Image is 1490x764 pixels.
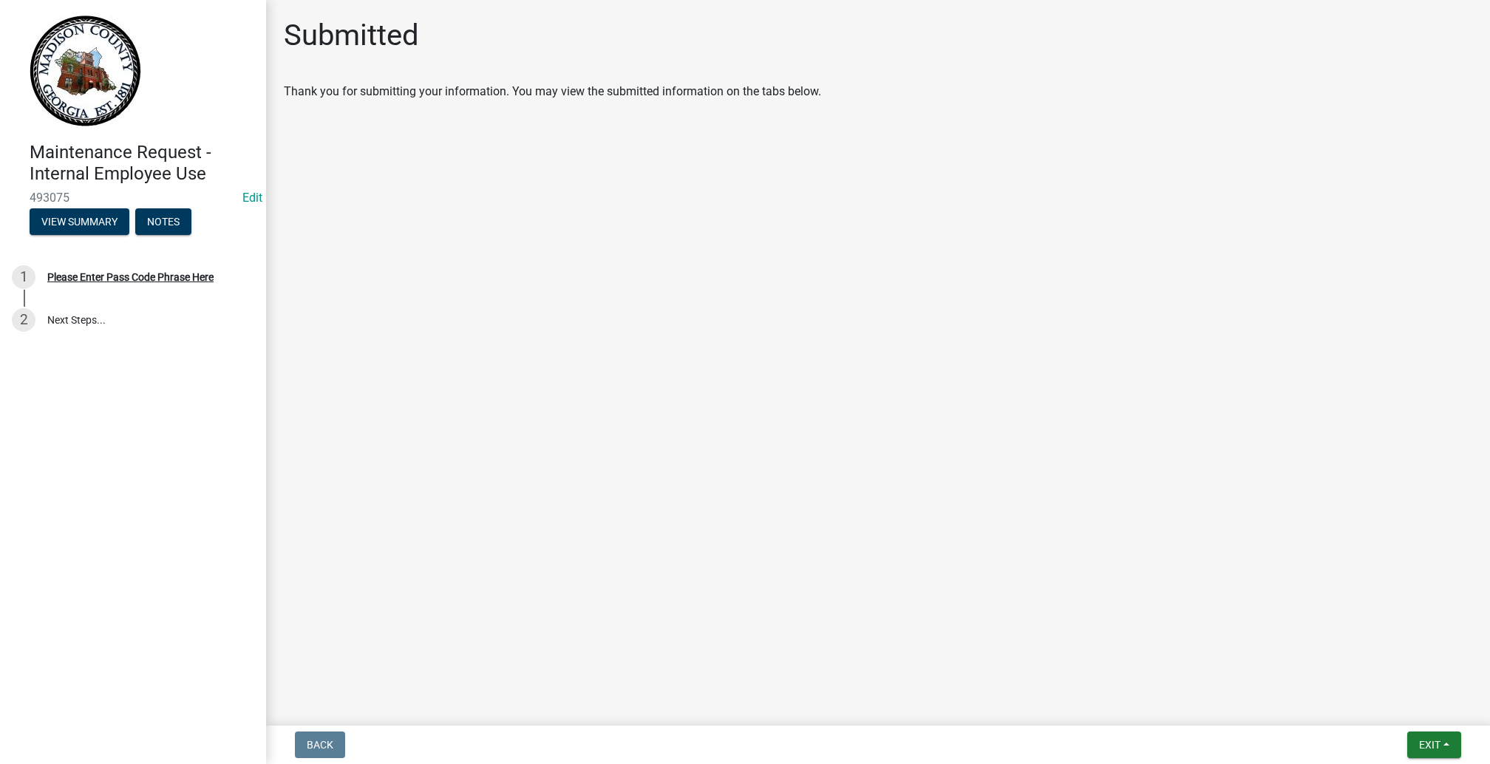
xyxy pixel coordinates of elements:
h4: Maintenance Request - Internal Employee Use [30,142,254,185]
button: View Summary [30,208,129,235]
button: Back [295,731,345,758]
img: Madison County, Georgia [30,16,141,126]
button: Notes [135,208,191,235]
wm-modal-confirm: Summary [30,216,129,228]
wm-modal-confirm: Edit Application Number [242,191,262,205]
div: 1 [12,265,35,289]
div: Please Enter Pass Code Phrase Here [47,272,214,282]
div: 2 [12,308,35,332]
button: Exit [1407,731,1461,758]
span: Back [307,739,333,751]
span: 493075 [30,191,237,205]
a: Edit [242,191,262,205]
h1: Submitted [284,18,419,53]
wm-modal-confirm: Notes [135,216,191,228]
span: Exit [1419,739,1440,751]
div: Thank you for submitting your information. You may view the submitted information on the tabs below. [284,83,1472,100]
